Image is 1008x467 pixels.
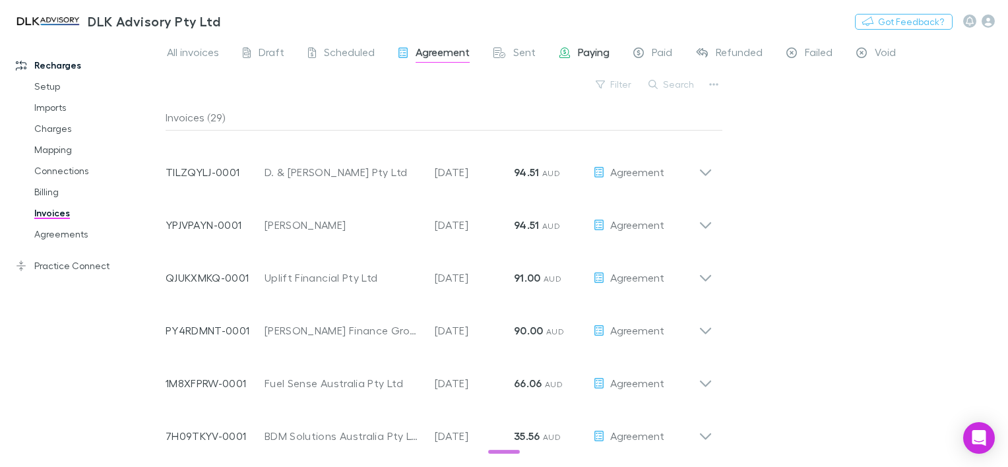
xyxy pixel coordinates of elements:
[21,118,173,139] a: Charges
[166,217,265,233] p: YPJVPAYN-0001
[167,46,219,63] span: All invoices
[265,428,422,444] div: BDM Solutions Australia Pty Ltd
[259,46,284,63] span: Draft
[435,323,514,338] p: [DATE]
[265,375,422,391] div: Fuel Sense Australia Pty Ltd
[589,77,639,92] button: Filter
[875,46,896,63] span: Void
[166,428,265,444] p: 7H09TKYV-0001
[5,5,228,37] a: DLK Advisory Pty Ltd
[3,255,173,276] a: Practice Connect
[855,14,953,30] button: Got Feedback?
[166,323,265,338] p: PY4RDMNT-0001
[610,429,664,442] span: Agreement
[155,193,723,246] div: YPJVPAYN-0001[PERSON_NAME][DATE]94.51 AUDAgreement
[166,270,265,286] p: QJUKXMKQ-0001
[3,55,173,76] a: Recharges
[13,13,82,29] img: DLK Advisory Pty Ltd's Logo
[513,46,536,63] span: Sent
[435,428,514,444] p: [DATE]
[546,327,564,336] span: AUD
[166,164,265,180] p: TILZQYLJ-0001
[21,97,173,118] a: Imports
[155,352,723,404] div: 1M8XFPRW-0001Fuel Sense Australia Pty Ltd[DATE]66.06 AUDAgreement
[514,166,540,179] strong: 94.51
[21,160,173,181] a: Connections
[545,379,563,389] span: AUD
[542,168,560,178] span: AUD
[21,139,173,160] a: Mapping
[542,221,560,231] span: AUD
[155,299,723,352] div: PY4RDMNT-0001[PERSON_NAME] Finance Group Pty Ltd[DATE]90.00 AUDAgreement
[805,46,833,63] span: Failed
[155,246,723,299] div: QJUKXMKQ-0001Uplift Financial Pty Ltd[DATE]91.00 AUDAgreement
[514,429,540,443] strong: 35.56
[610,166,664,178] span: Agreement
[265,217,422,233] div: [PERSON_NAME]
[265,270,422,286] div: Uplift Financial Pty Ltd
[716,46,763,63] span: Refunded
[610,218,664,231] span: Agreement
[543,432,561,442] span: AUD
[21,76,173,97] a: Setup
[642,77,702,92] button: Search
[324,46,375,63] span: Scheduled
[610,271,664,284] span: Agreement
[610,377,664,389] span: Agreement
[514,218,540,232] strong: 94.51
[21,181,173,202] a: Billing
[166,375,265,391] p: 1M8XFPRW-0001
[610,324,664,336] span: Agreement
[416,46,470,63] span: Agreement
[514,271,541,284] strong: 91.00
[435,217,514,233] p: [DATE]
[265,323,422,338] div: [PERSON_NAME] Finance Group Pty Ltd
[155,404,723,457] div: 7H09TKYV-0001BDM Solutions Australia Pty Ltd[DATE]35.56 AUDAgreement
[435,375,514,391] p: [DATE]
[963,422,995,454] div: Open Intercom Messenger
[21,224,173,245] a: Agreements
[514,377,542,390] strong: 66.06
[544,274,561,284] span: AUD
[155,140,723,193] div: TILZQYLJ-0001D. & [PERSON_NAME] Pty Ltd[DATE]94.51 AUDAgreement
[88,13,220,29] h3: DLK Advisory Pty Ltd
[265,164,422,180] div: D. & [PERSON_NAME] Pty Ltd
[435,270,514,286] p: [DATE]
[578,46,610,63] span: Paying
[514,324,544,337] strong: 90.00
[652,46,672,63] span: Paid
[435,164,514,180] p: [DATE]
[21,202,173,224] a: Invoices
